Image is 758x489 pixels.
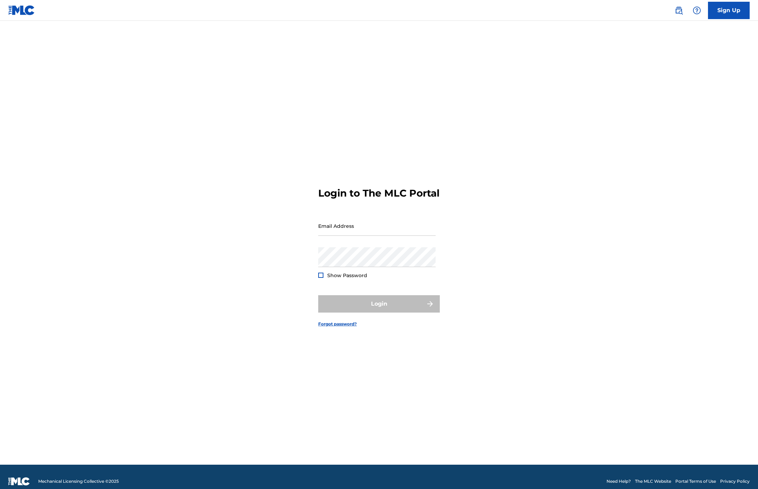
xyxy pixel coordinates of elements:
[635,478,671,484] a: The MLC Website
[720,478,750,484] a: Privacy Policy
[708,2,750,19] a: Sign Up
[327,272,367,279] span: Show Password
[675,6,683,15] img: search
[607,478,631,484] a: Need Help?
[318,321,357,327] a: Forgot password?
[318,187,439,199] h3: Login to The MLC Portal
[8,477,30,486] img: logo
[38,478,119,484] span: Mechanical Licensing Collective © 2025
[8,5,35,15] img: MLC Logo
[675,478,716,484] a: Portal Terms of Use
[672,3,686,17] a: Public Search
[693,6,701,15] img: help
[690,3,704,17] div: Help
